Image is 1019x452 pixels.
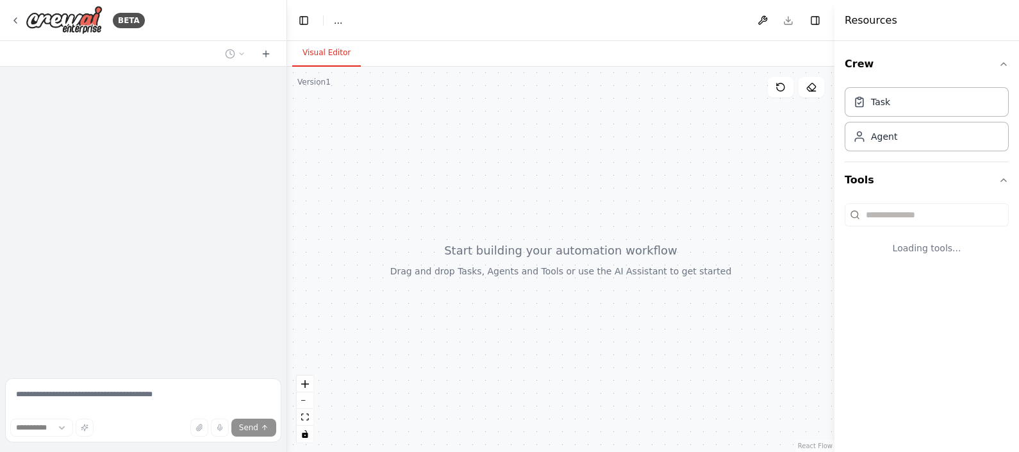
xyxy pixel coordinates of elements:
button: Upload files [190,419,208,437]
button: fit view [297,409,313,426]
button: Hide right sidebar [806,12,824,29]
span: Send [239,423,258,433]
button: Crew [845,46,1009,82]
button: Click to speak your automation idea [211,419,229,437]
img: Logo [26,6,103,35]
button: zoom in [297,376,313,392]
div: React Flow controls [297,376,313,442]
div: Tools [845,198,1009,275]
div: BETA [113,13,145,28]
button: Start a new chat [256,46,276,62]
h4: Resources [845,13,897,28]
button: Hide left sidebar [295,12,313,29]
button: Improve this prompt [76,419,94,437]
nav: breadcrumb [334,14,342,27]
button: Switch to previous chat [220,46,251,62]
button: zoom out [297,392,313,409]
button: toggle interactivity [297,426,313,442]
button: Visual Editor [292,40,361,67]
a: React Flow attribution [798,442,833,449]
div: Agent [871,130,897,143]
div: Task [871,96,890,108]
button: Tools [845,162,1009,198]
button: Send [231,419,276,437]
span: ... [334,14,342,27]
div: Crew [845,82,1009,162]
div: Loading tools... [845,231,1009,265]
div: Version 1 [297,77,331,87]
